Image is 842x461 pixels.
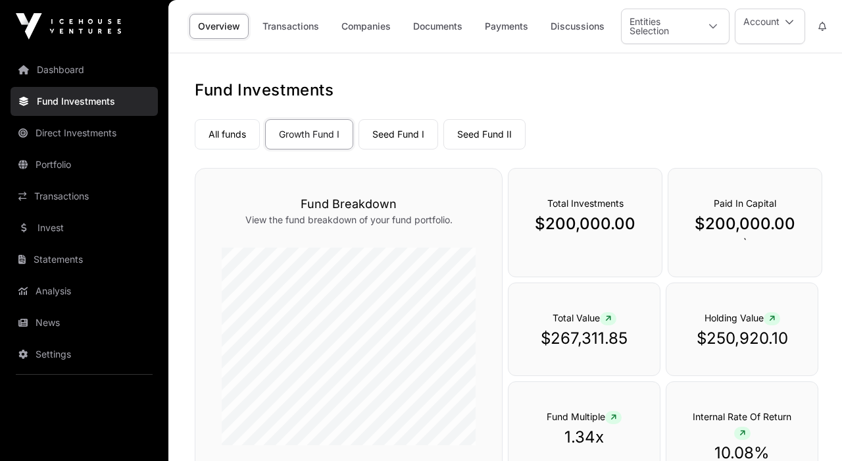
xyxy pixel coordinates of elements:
[189,14,249,39] a: Overview
[11,340,158,369] a: Settings
[714,198,776,209] span: Paid In Capital
[476,14,537,39] a: Payments
[16,13,121,40] img: Icehouse Ventures Logo
[11,308,158,337] a: News
[693,411,791,438] span: Internal Rate Of Return
[547,411,622,422] span: Fund Multiple
[11,245,158,274] a: Statements
[222,195,476,213] h3: Fund Breakdown
[693,328,791,349] p: $250,920.10
[735,9,805,44] button: Account
[542,14,613,39] a: Discussions
[333,14,399,39] a: Companies
[359,119,438,149] a: Seed Fund I
[195,119,260,149] a: All funds
[668,168,822,277] div: `
[547,198,624,209] span: Total Investments
[11,213,158,242] a: Invest
[195,80,816,101] h1: Fund Investments
[535,213,635,234] p: $200,000.00
[254,14,328,39] a: Transactions
[695,213,795,234] p: $200,000.00
[11,119,158,148] a: Direct Investments
[11,55,158,84] a: Dashboard
[535,328,633,349] p: $267,311.85
[11,182,158,211] a: Transactions
[265,119,353,149] a: Growth Fund I
[11,150,158,179] a: Portfolio
[622,9,697,43] div: Entities Selection
[535,427,633,448] p: 1.34x
[405,14,471,39] a: Documents
[11,277,158,306] a: Analysis
[443,119,526,149] a: Seed Fund II
[222,213,476,227] p: View the fund breakdown of your fund portfolio.
[553,312,616,323] span: Total Value
[11,87,158,116] a: Fund Investments
[705,312,780,323] span: Holding Value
